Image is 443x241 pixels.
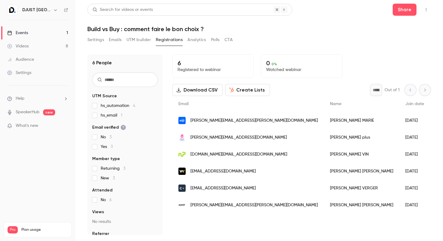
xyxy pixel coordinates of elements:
img: hello-pomelo.com [178,134,186,141]
img: clever-age.com [178,185,186,192]
p: Registered to webinar [178,67,249,73]
span: 4 [133,104,135,108]
span: 3 [109,135,112,139]
span: Pro [8,226,18,233]
span: hs_automation [101,103,135,109]
img: DJUST France [8,5,17,15]
img: natup.coop [178,151,186,158]
span: Plan usage [21,227,68,232]
div: [DATE] [399,163,430,180]
span: Email verified [92,124,126,130]
div: [PERSON_NAME] [PERSON_NAME] [324,163,399,180]
span: Name [330,102,341,106]
iframe: Noticeable Trigger [61,123,68,129]
button: Download CSV [172,84,223,96]
span: [EMAIL_ADDRESS][DOMAIN_NAME] [190,185,256,191]
button: Polls [211,35,220,45]
span: 1 [121,113,122,117]
span: new [43,109,55,115]
button: CTA [225,35,233,45]
p: 0 [266,59,337,67]
div: [DATE] [399,197,430,214]
span: [EMAIL_ADDRESS][DOMAIN_NAME] [190,168,256,175]
span: [PERSON_NAME][EMAIL_ADDRESS][DOMAIN_NAME] [190,134,287,141]
span: 0 % [272,62,277,66]
span: What's new [16,123,38,129]
img: djust.io [178,201,186,209]
span: 3 [113,176,115,180]
button: Emails [109,35,121,45]
p: 6 [178,59,249,67]
span: [PERSON_NAME][EMAIL_ADDRESS][PERSON_NAME][DOMAIN_NAME] [190,202,318,208]
span: 3 [111,145,113,149]
p: No results [92,219,158,225]
div: [PERSON_NAME] MARIE [324,112,399,129]
span: Join date [405,102,424,106]
span: Email [178,102,189,106]
button: Registrations [156,35,183,45]
span: Member type [92,156,120,162]
div: Settings [7,70,31,76]
span: UTM Source [92,93,117,99]
button: UTM builder [127,35,151,45]
div: [PERSON_NAME] plus [324,129,399,146]
span: No [101,134,112,140]
h6: DJUST [GEOGRAPHIC_DATA] [22,7,51,13]
img: webqam.fr [178,168,186,175]
span: 3 [123,166,125,171]
a: SpeakerHub [16,109,39,115]
div: [DATE] [399,146,430,163]
div: [DATE] [399,180,430,197]
button: Create Lists [225,84,270,96]
div: [PERSON_NAME] VERGER [324,180,399,197]
span: [PERSON_NAME][EMAIL_ADDRESS][PERSON_NAME][DOMAIN_NAME] [190,117,318,124]
span: 6 [109,198,112,202]
span: Views [92,209,104,215]
span: Help [16,95,24,102]
span: Referrer [92,231,109,237]
li: help-dropdown-opener [7,95,68,102]
div: Search for videos or events [93,7,153,13]
button: Share [393,4,416,16]
span: [DOMAIN_NAME][EMAIL_ADDRESS][DOMAIN_NAME] [190,151,287,158]
p: Watched webinar [266,67,337,73]
h1: 6 People [92,59,112,66]
div: [DATE] [399,112,430,129]
span: No [101,197,112,203]
h1: Build vs Buy : comment faire le bon choix ? [87,25,431,33]
span: Yes [101,144,113,150]
div: Videos [7,43,29,49]
img: niji.fr [178,117,186,124]
p: Out of 1 [385,87,400,93]
div: Audience [7,56,34,63]
span: New [101,175,115,181]
span: Returning [101,165,125,172]
div: [PERSON_NAME] VIN [324,146,399,163]
button: Settings [87,35,104,45]
div: [DATE] [399,129,430,146]
div: [PERSON_NAME] [PERSON_NAME] [324,197,399,214]
span: Attended [92,187,112,193]
div: Events [7,30,28,36]
button: Analytics [187,35,206,45]
span: hs_email [101,112,122,118]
